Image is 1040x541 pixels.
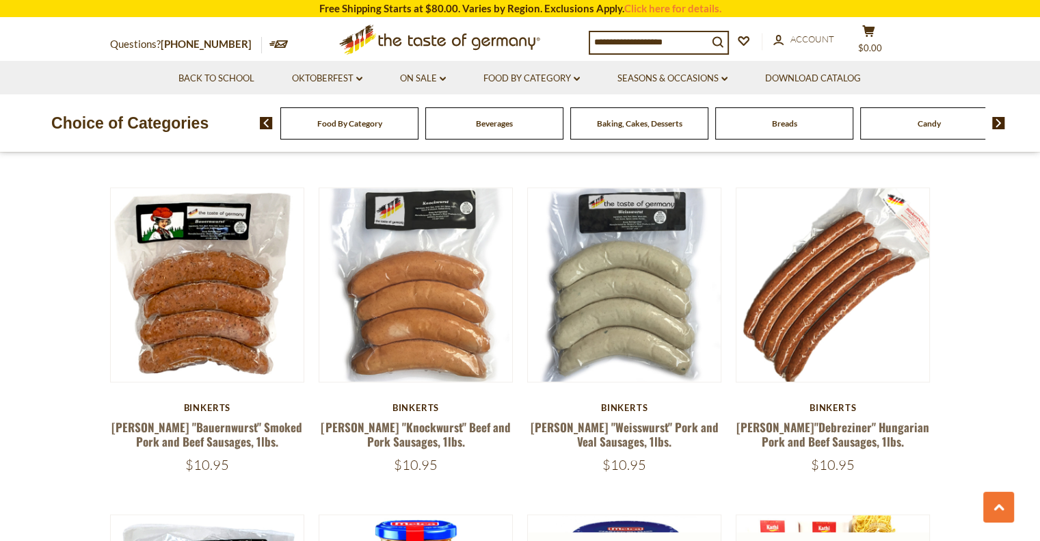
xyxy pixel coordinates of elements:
a: Beverages [476,118,513,129]
div: Binkerts [110,402,305,413]
span: $10.95 [185,456,229,473]
a: [PHONE_NUMBER] [161,38,252,50]
a: [PERSON_NAME]"Debreziner" Hungarian Pork and Beef Sausages, 1lbs. [736,419,929,450]
span: $10.95 [602,456,646,473]
div: Binkerts [319,402,514,413]
span: $0.00 [858,42,882,53]
img: next arrow [992,117,1005,129]
img: Binkert [736,188,930,382]
button: $0.00 [849,25,890,59]
span: $10.95 [394,456,438,473]
a: Food By Category [483,71,580,86]
a: Breads [772,118,797,129]
img: Binkert [528,188,721,382]
img: previous arrow [260,117,273,129]
a: Oktoberfest [292,71,362,86]
a: Seasons & Occasions [617,71,728,86]
img: Binkert [319,188,513,382]
div: Binkerts [736,402,931,413]
a: [PERSON_NAME] "Bauernwurst" Smoked Pork and Beef Sausages, 1lbs. [111,419,302,450]
a: Click here for details. [624,2,721,14]
a: Download Catalog [765,71,861,86]
p: Questions? [110,36,262,53]
a: Back to School [178,71,254,86]
span: $10.95 [811,456,855,473]
a: Account [773,32,834,47]
span: Account [790,34,834,44]
a: Food By Category [317,118,382,129]
div: Binkerts [527,402,722,413]
img: Binkert [111,188,304,382]
a: Candy [918,118,941,129]
a: On Sale [400,71,446,86]
a: Baking, Cakes, Desserts [597,118,682,129]
a: [PERSON_NAME] "Knockwurst" Beef and Pork Sausages, 1lbs. [321,419,510,450]
a: [PERSON_NAME] "Weisswurst" Pork and Veal Sausages, 1lbs. [531,419,719,450]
